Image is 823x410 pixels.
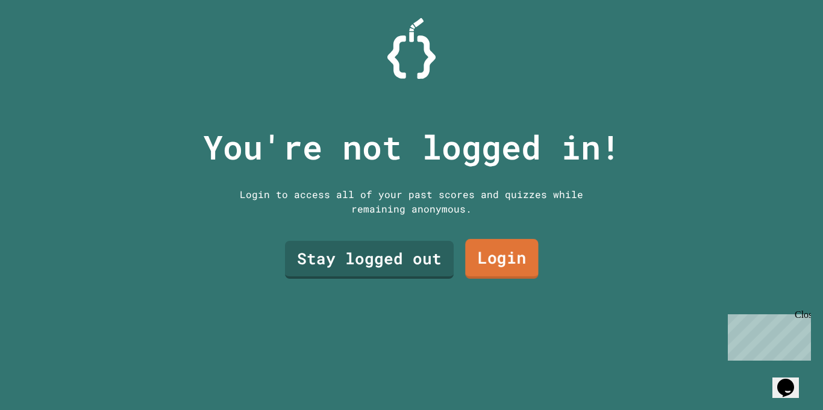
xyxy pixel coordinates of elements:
[5,5,83,76] div: Chat with us now!Close
[387,18,436,79] img: Logo.svg
[772,362,811,398] iframe: chat widget
[203,122,621,172] p: You're not logged in!
[465,239,538,279] a: Login
[285,241,454,279] a: Stay logged out
[723,309,811,361] iframe: chat widget
[231,187,592,216] div: Login to access all of your past scores and quizzes while remaining anonymous.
